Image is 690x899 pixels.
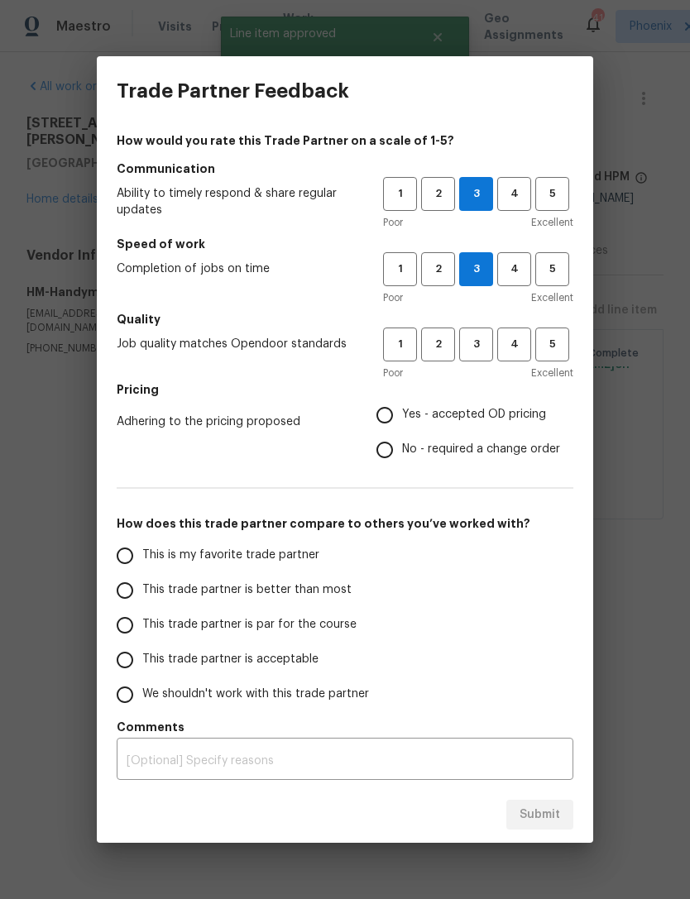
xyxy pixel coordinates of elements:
[383,328,417,361] button: 1
[497,252,531,286] button: 4
[459,252,493,286] button: 3
[117,185,357,218] span: Ability to timely respond & share regular updates
[423,260,453,279] span: 2
[117,538,573,712] div: How does this trade partner compare to others you’ve worked with?
[460,184,492,203] span: 3
[499,260,529,279] span: 4
[535,177,569,211] button: 5
[383,177,417,211] button: 1
[499,335,529,354] span: 4
[117,311,573,328] h5: Quality
[142,651,319,668] span: This trade partner is acceptable
[117,414,350,430] span: Adhering to the pricing proposed
[535,328,569,361] button: 5
[117,261,357,277] span: Completion of jobs on time
[531,365,573,381] span: Excellent
[142,581,352,599] span: This trade partner is better than most
[402,441,560,458] span: No - required a change order
[402,406,546,423] span: Yes - accepted OD pricing
[461,335,491,354] span: 3
[531,214,573,231] span: Excellent
[499,184,529,203] span: 4
[537,184,568,203] span: 5
[117,515,573,532] h5: How does this trade partner compare to others you’ve worked with?
[117,719,573,735] h5: Comments
[142,616,357,634] span: This trade partner is par for the course
[117,79,349,103] h3: Trade Partner Feedback
[497,328,531,361] button: 4
[537,260,568,279] span: 5
[421,177,455,211] button: 2
[423,335,453,354] span: 2
[383,214,403,231] span: Poor
[117,381,573,398] h5: Pricing
[383,289,403,306] span: Poor
[383,365,403,381] span: Poor
[460,260,492,279] span: 3
[117,160,573,177] h5: Communication
[385,335,415,354] span: 1
[421,328,455,361] button: 2
[376,398,573,467] div: Pricing
[421,252,455,286] button: 2
[537,335,568,354] span: 5
[385,184,415,203] span: 1
[142,686,369,703] span: We shouldn't work with this trade partner
[385,260,415,279] span: 1
[459,177,493,211] button: 3
[142,547,319,564] span: This is my favorite trade partner
[117,336,357,352] span: Job quality matches Opendoor standards
[423,184,453,203] span: 2
[117,236,573,252] h5: Speed of work
[459,328,493,361] button: 3
[497,177,531,211] button: 4
[383,252,417,286] button: 1
[117,132,573,149] h4: How would you rate this Trade Partner on a scale of 1-5?
[535,252,569,286] button: 5
[531,289,573,306] span: Excellent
